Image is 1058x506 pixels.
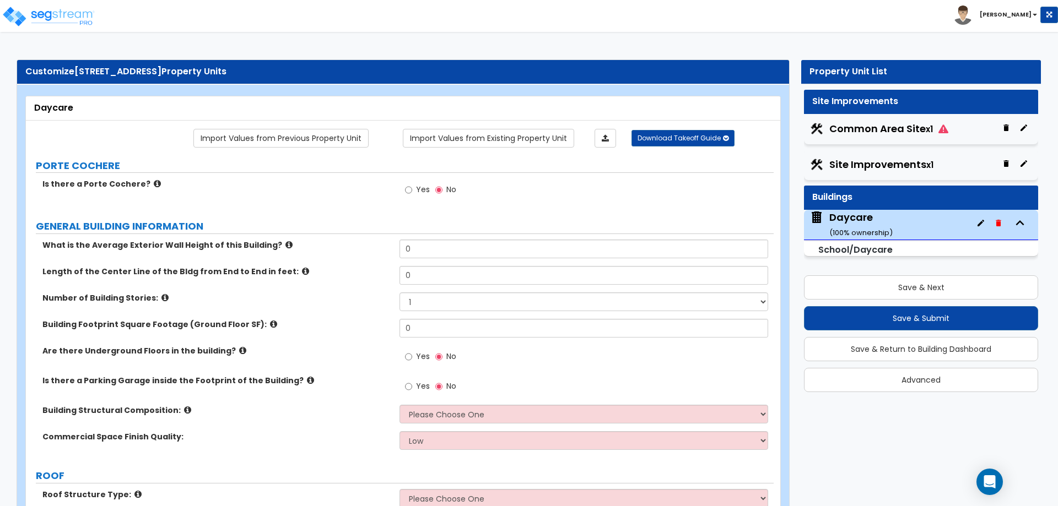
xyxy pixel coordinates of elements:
[42,178,391,189] label: Is there a Porte Cochere?
[403,129,574,148] a: Import the dynamic attribute values from existing properties.
[36,219,774,233] label: GENERAL BUILDING INFORMATION
[446,351,456,362] span: No
[829,227,893,238] small: ( 100 % ownership)
[812,191,1030,204] div: Buildings
[804,275,1038,300] button: Save & Next
[405,184,412,196] input: Yes
[42,292,391,303] label: Number of Building Stories:
[953,6,973,25] img: avatar.png
[812,95,1030,108] div: Site Improvements
[42,375,391,386] label: Is there a Parking Garage inside the Footprint of the Building?
[638,133,721,143] span: Download Takeoff Guide
[42,431,391,442] label: Commercial Space Finish Quality:
[134,490,142,498] i: click for more info!
[809,210,893,238] span: Daycare
[416,380,430,391] span: Yes
[818,243,893,256] small: School/Daycare
[416,351,430,362] span: Yes
[804,368,1038,392] button: Advanced
[446,380,456,391] span: No
[285,241,293,249] i: click for more info!
[809,66,1033,78] div: Property Unit List
[74,65,161,78] span: [STREET_ADDRESS]
[809,210,824,225] img: building.svg
[804,337,1038,361] button: Save & Return to Building Dashboard
[829,210,893,238] div: Daycare
[42,240,391,251] label: What is the Average Exterior Wall Height of this Building?
[446,184,456,195] span: No
[416,184,430,195] span: Yes
[631,130,735,146] button: Download Takeoff Guide
[435,380,442,393] input: No
[42,319,391,330] label: Building Footprint Square Footage (Ground Floor SF):
[926,159,933,171] small: x1
[980,10,1032,19] b: [PERSON_NAME]
[809,122,824,136] img: Construction.png
[435,184,442,196] input: No
[595,129,616,148] a: Import the dynamic attributes value through Excel sheet
[829,157,933,172] span: Site Improvements
[42,266,391,277] label: Length of the Center Line of the Bldg from End to End in feet:
[2,6,95,28] img: logo_pro_r.png
[36,159,774,173] label: PORTE COCHERE
[829,122,948,136] span: Common Area Site
[270,320,277,328] i: click for more info!
[405,351,412,363] input: Yes
[42,489,391,500] label: Roof Structure Type:
[184,406,191,414] i: click for more info!
[926,123,933,135] small: x1
[154,179,161,188] i: click for more info!
[302,267,309,275] i: click for more info!
[307,376,314,384] i: click for more info!
[239,346,246,355] i: click for more info!
[161,293,169,302] i: click for more info!
[36,469,774,483] label: ROOF
[42,345,391,356] label: Are there Underground Floors in the building?
[976,469,1003,495] div: Open Intercom Messenger
[804,306,1038,330] button: Save & Submit
[25,66,781,78] div: Customize Property Units
[193,129,369,148] a: Import the dynamic attribute values from previous properties.
[42,405,391,416] label: Building Structural Composition:
[435,351,442,363] input: No
[405,380,412,393] input: Yes
[34,102,772,115] div: Daycare
[809,157,824,172] img: Construction.png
